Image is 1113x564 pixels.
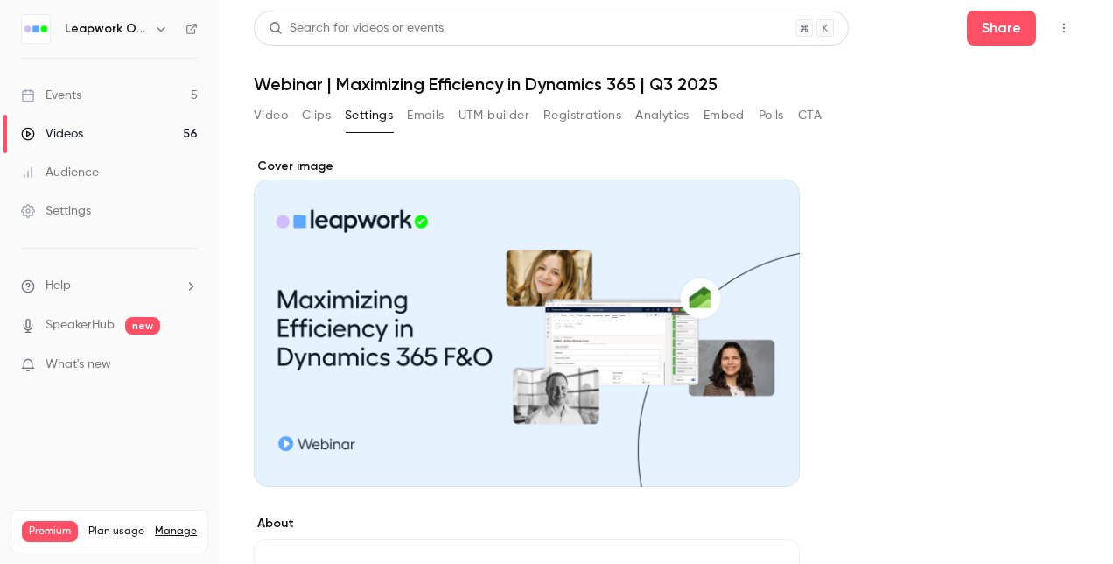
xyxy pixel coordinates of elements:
span: new [125,317,160,335]
span: What's new [45,356,111,374]
section: Cover image [254,158,800,487]
button: Clips [302,102,331,130]
button: Registrations [543,102,621,130]
img: Leapwork Online Event [22,15,50,43]
button: UTM builder [458,102,529,130]
button: Top Bar Actions [1050,14,1078,42]
a: SpeakerHub [45,316,115,335]
span: Plan usage [88,525,144,539]
div: Search for videos or events [269,19,444,38]
h6: Leapwork Online Event [65,20,147,38]
div: Videos [21,125,83,143]
iframe: Noticeable Trigger [177,357,198,373]
div: Settings [21,202,91,220]
label: Cover image [254,158,800,175]
div: Events [21,87,81,104]
button: Settings [345,102,393,130]
span: Help [45,277,71,295]
span: Premium [22,521,78,542]
h1: Webinar | Maximizing Efficiency in Dynamics 365 | Q3 2025 [254,74,1078,95]
button: Polls [759,102,784,130]
li: help-dropdown-opener [21,277,198,295]
button: Video [254,102,288,130]
button: Emails [407,102,444,130]
label: About [254,515,800,532]
a: Manage [155,525,197,539]
button: Analytics [635,102,689,130]
div: Audience [21,164,99,181]
button: Embed [703,102,745,130]
button: Share [967,11,1036,46]
button: CTA [798,102,822,130]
